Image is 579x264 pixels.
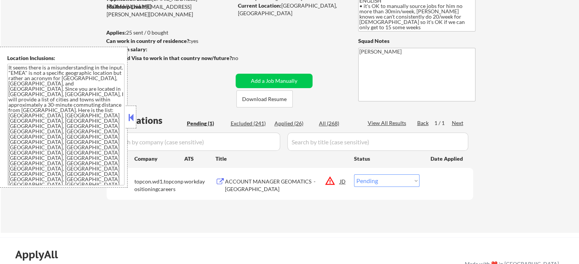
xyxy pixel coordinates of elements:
button: Add a Job Manually [236,74,313,88]
strong: Will need Visa to work in that country now/future?: [107,55,233,61]
div: JD [339,174,347,188]
div: Company [134,155,184,163]
div: topcon.wd1.topconpositioningcareers [134,178,184,193]
div: Title [215,155,347,163]
div: Date Applied [431,155,464,163]
strong: Can work in country of residence?: [106,38,191,44]
div: Applications [109,116,184,125]
button: warning_amber [325,175,335,186]
div: [EMAIL_ADDRESS][PERSON_NAME][DOMAIN_NAME] [107,3,233,18]
input: Search by title (case sensitive) [287,133,468,151]
div: ATS [184,155,215,163]
button: Download Resume [236,90,293,107]
div: Status [354,152,419,165]
div: workday [184,178,215,185]
div: Excluded (241) [231,120,269,127]
div: Applied (26) [274,120,313,127]
div: [GEOGRAPHIC_DATA], [GEOGRAPHIC_DATA] [238,2,346,17]
div: ApplyAll [15,248,67,261]
div: yes [106,37,231,45]
input: Search by company (case sensitive) [109,133,280,151]
div: Location Inclusions: [7,54,124,62]
div: 1 / 1 [434,119,452,127]
div: Pending (1) [187,120,225,127]
div: Squad Notes [358,37,475,45]
strong: Applies: [106,29,126,36]
div: View All Results [368,119,408,127]
strong: Mailslurp Email: [107,3,146,10]
strong: Current Location: [238,2,281,9]
div: Next [452,119,464,127]
div: Back [417,119,429,127]
strong: Minimum salary: [106,46,147,52]
div: ACCOUNT MANAGER GEOMATICS - [GEOGRAPHIC_DATA] [225,178,340,193]
div: no [232,54,254,62]
div: All (268) [319,120,357,127]
div: 25 sent / 0 bought [106,29,233,36]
